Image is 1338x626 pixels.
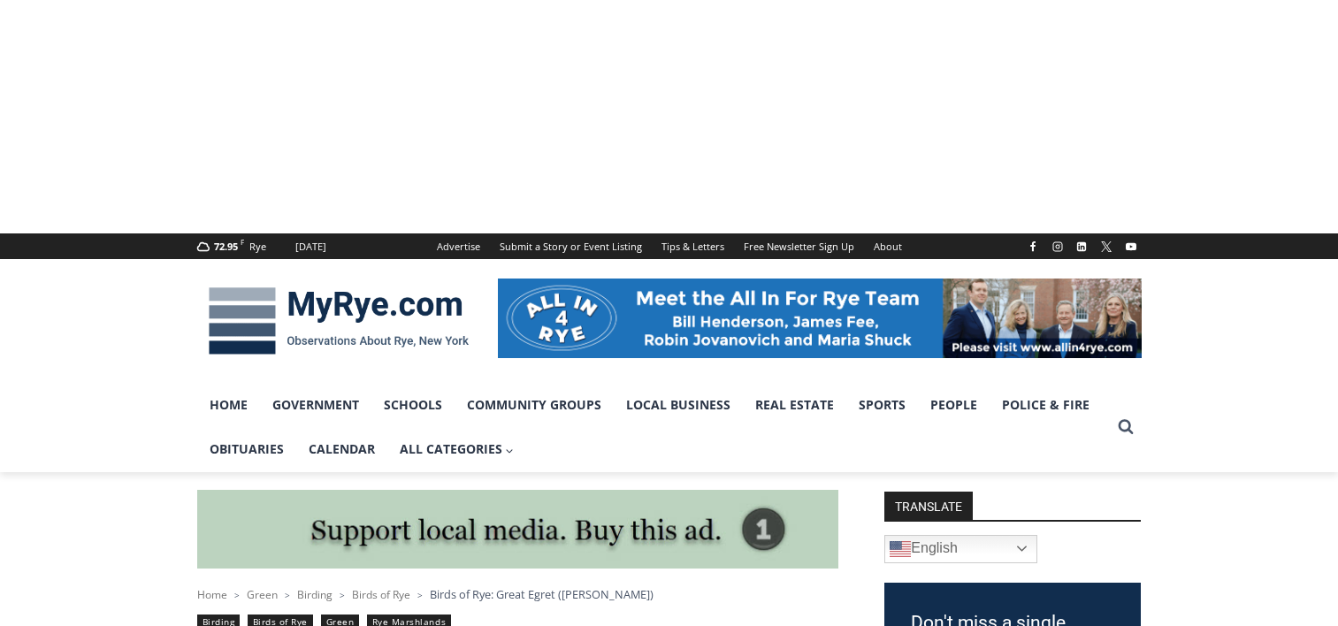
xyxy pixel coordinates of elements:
[234,589,240,601] span: >
[1071,236,1092,257] a: Linkedin
[990,383,1102,427] a: Police & Fire
[387,427,527,471] a: All Categories
[214,240,238,253] span: 72.95
[260,383,371,427] a: Government
[884,535,1037,563] a: English
[890,538,911,560] img: en
[884,492,973,520] strong: TRANSLATE
[417,589,423,601] span: >
[197,383,260,427] a: Home
[247,587,278,602] a: Green
[498,279,1142,358] img: All in for Rye
[614,383,743,427] a: Local Business
[864,233,912,259] a: About
[430,586,654,602] span: Birds of Rye: Great Egret ([PERSON_NAME])
[846,383,918,427] a: Sports
[1022,236,1044,257] a: Facebook
[490,233,652,259] a: Submit a Story or Event Listing
[197,383,1110,472] nav: Primary Navigation
[352,587,410,602] a: Birds of Rye
[918,383,990,427] a: People
[1120,236,1142,257] a: YouTube
[734,233,864,259] a: Free Newsletter Sign Up
[295,239,326,255] div: [DATE]
[427,233,912,259] nav: Secondary Navigation
[249,239,266,255] div: Rye
[427,233,490,259] a: Advertise
[1110,411,1142,443] button: View Search Form
[197,427,296,471] a: Obituaries
[340,589,345,601] span: >
[197,275,480,367] img: MyRye.com
[652,233,734,259] a: Tips & Letters
[197,585,838,603] nav: Breadcrumbs
[371,383,455,427] a: Schools
[400,439,515,459] span: All Categories
[296,427,387,471] a: Calendar
[1047,236,1068,257] a: Instagram
[285,589,290,601] span: >
[1096,236,1117,257] a: X
[297,587,333,602] a: Birding
[197,490,838,569] img: support local media, buy this ad
[455,383,614,427] a: Community Groups
[241,237,244,247] span: F
[743,383,846,427] a: Real Estate
[197,587,227,602] a: Home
